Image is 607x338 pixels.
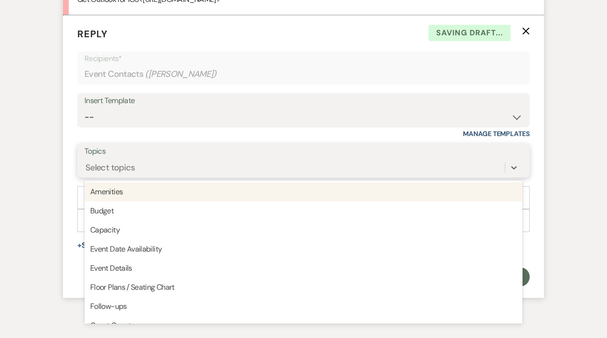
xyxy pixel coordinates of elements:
p: Recipients* [84,53,523,65]
div: Event Details [84,259,523,278]
span: + [77,242,82,249]
div: Select topics [85,161,135,174]
div: Event Contacts [84,65,523,84]
span: Saving draft... [429,25,511,41]
div: Event Date Availability [84,240,523,259]
div: Budget [84,201,523,221]
div: Insert Template [84,94,523,108]
label: Topics [84,145,523,158]
div: Follow-ups [84,297,523,316]
button: Share [77,242,113,249]
div: Guest Count [84,316,523,335]
div: Capacity [84,221,523,240]
span: Reply [77,28,108,40]
span: ( [PERSON_NAME] ) [145,68,217,81]
div: Amenities [84,182,523,201]
div: Floor Plans / Seating Chart [84,278,523,297]
a: Manage Templates [463,129,530,138]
